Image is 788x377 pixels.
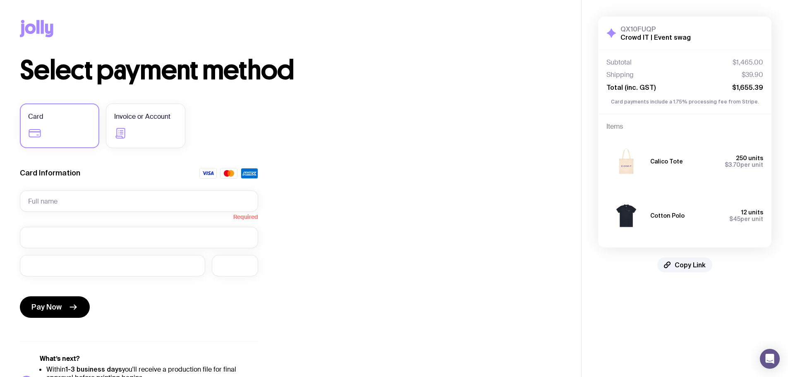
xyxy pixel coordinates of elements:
h2: Crowd IT | Event swag [620,33,691,41]
input: Full name [20,190,258,212]
h3: Calico Tote [650,158,683,165]
h4: Items [606,122,763,131]
span: Shipping [606,71,634,79]
div: Open Intercom Messenger [760,349,780,369]
span: Total (inc. GST) [606,83,656,91]
iframe: Secure expiration date input frame [28,262,197,269]
strong: 1-3 business days [65,365,122,373]
span: Invoice or Account [114,112,170,122]
iframe: Secure card number input frame [28,233,250,241]
span: $39.90 [742,71,763,79]
span: per unit [729,216,763,222]
span: Required [20,212,258,220]
span: $45 [729,216,740,222]
span: $1,655.39 [732,83,763,91]
span: Subtotal [606,58,632,67]
span: Copy Link [675,261,706,269]
span: $1,465.00 [733,58,763,67]
button: Copy Link [657,257,712,272]
span: Card [28,112,43,122]
span: 12 units [741,209,763,216]
label: Card Information [20,168,80,178]
span: 250 units [736,155,763,161]
span: Pay Now [31,302,62,312]
iframe: Secure CVC input frame [220,262,250,269]
h3: QX10FUQP [620,25,691,33]
span: per unit [725,161,763,168]
h1: Select payment method [20,57,561,84]
h5: What’s next? [40,355,258,363]
h3: Cotton Polo [650,212,685,219]
span: $3.70 [725,161,740,168]
button: Pay Now [20,296,90,318]
p: Card payments include a 1.75% processing fee from Stripe. [606,98,763,106]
